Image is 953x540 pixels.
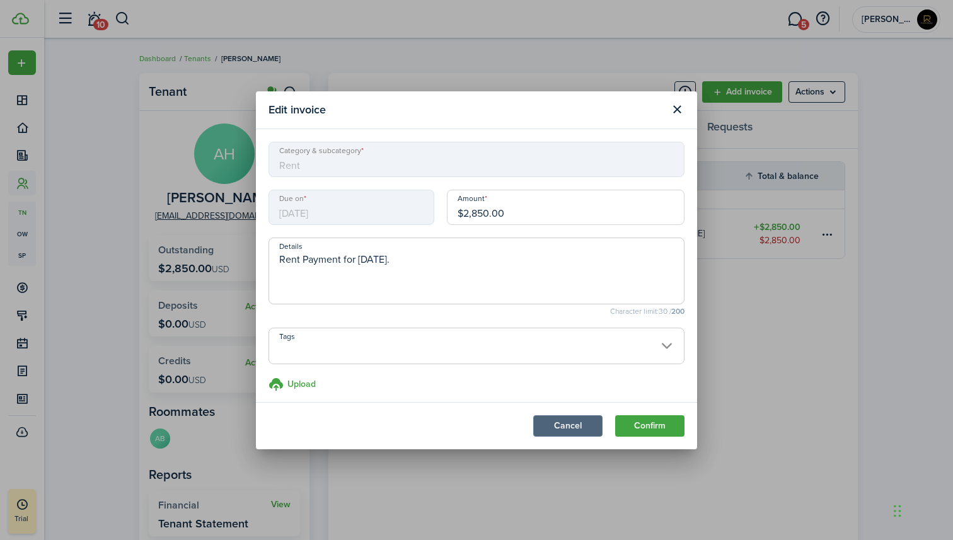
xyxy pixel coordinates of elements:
button: Close modal [666,99,688,120]
small: Character limit: 30 / [269,307,684,315]
b: 200 [671,306,684,317]
div: Drag [894,492,901,530]
input: 0.00 [447,190,684,225]
modal-title: Edit invoice [269,98,663,122]
button: Confirm [615,415,684,437]
button: Cancel [533,415,603,437]
h3: Upload [287,377,316,391]
iframe: Chat Widget [890,480,953,540]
